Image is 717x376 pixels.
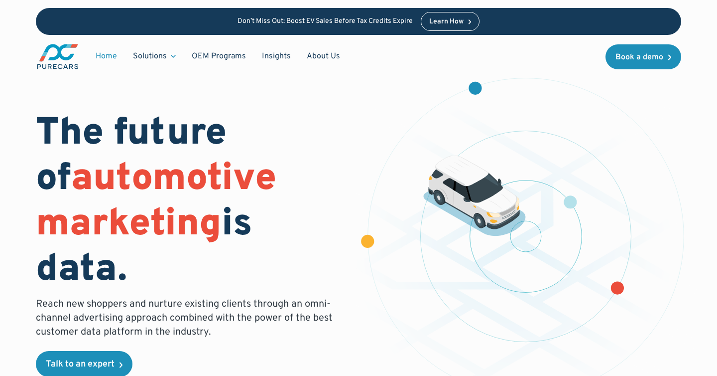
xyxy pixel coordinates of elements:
h1: The future of is data. [36,112,347,294]
div: Solutions [125,47,184,66]
p: Don’t Miss Out: Boost EV Sales Before Tax Credits Expire [238,17,413,26]
div: Learn How [429,18,464,25]
span: automotive marketing [36,156,276,249]
a: Home [88,47,125,66]
a: Book a demo [605,44,681,69]
p: Reach new shoppers and nurture existing clients through an omni-channel advertising approach comb... [36,297,339,339]
a: main [36,43,80,70]
a: Learn How [421,12,480,31]
div: Solutions [133,51,167,62]
div: Book a demo [615,53,663,61]
a: About Us [299,47,348,66]
img: illustration of a vehicle [423,155,526,236]
a: Insights [254,47,299,66]
div: Talk to an expert [46,360,115,369]
img: purecars logo [36,43,80,70]
a: OEM Programs [184,47,254,66]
